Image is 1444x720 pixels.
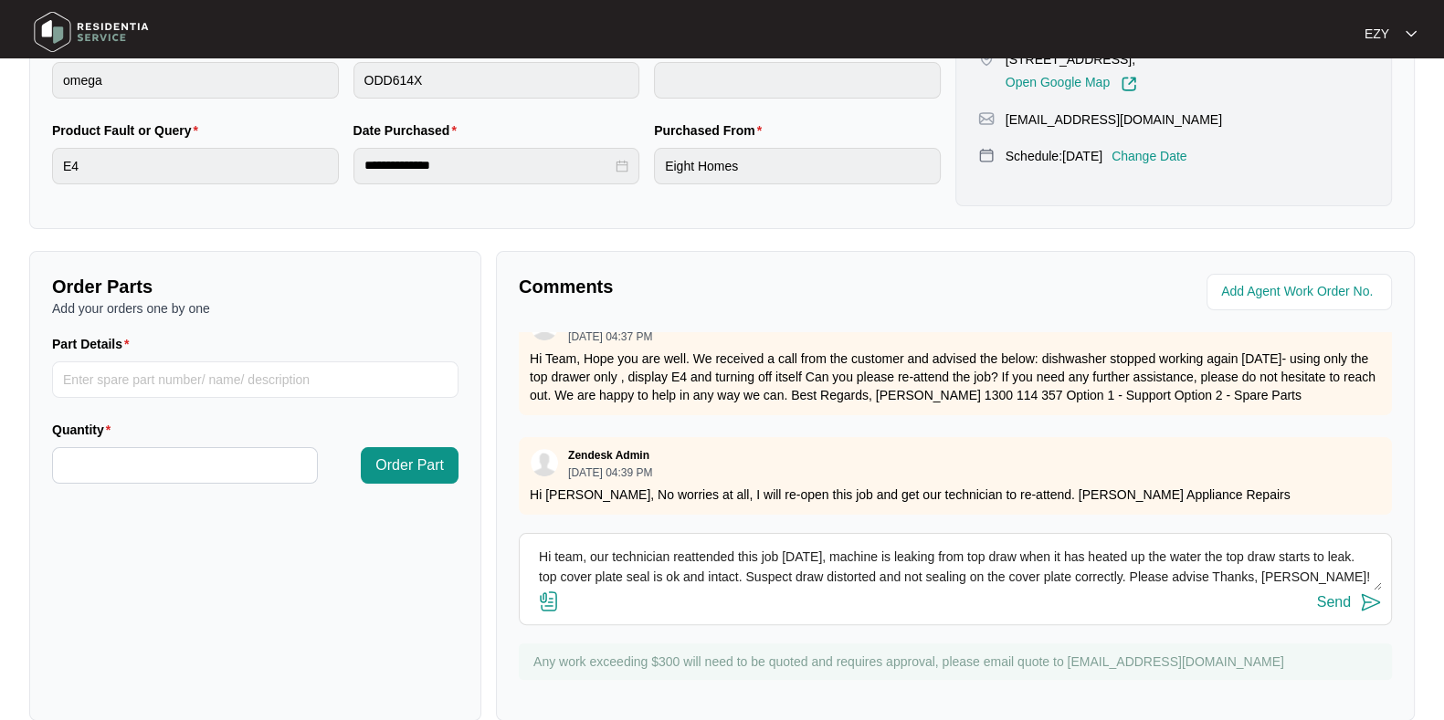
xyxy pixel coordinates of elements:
img: send-icon.svg [1360,591,1382,613]
input: Quantity [53,448,317,483]
label: Date Purchased [353,121,464,140]
input: Product Fault or Query [52,148,339,184]
input: Product Model [353,62,640,99]
p: Add your orders one by one [52,299,458,318]
p: Comments [519,274,943,299]
label: Part Details [52,335,137,353]
label: Product Fault or Query [52,121,206,140]
p: Any work exceeding $300 will need to be quoted and requires approval, please email quote to [EMAI... [533,652,1383,671]
p: [DATE] 04:39 PM [568,467,652,478]
a: Open Google Map [1006,76,1137,92]
img: map-pin [978,110,995,127]
button: Order Part [361,447,458,484]
input: Serial Number [654,62,941,99]
p: [EMAIL_ADDRESS][DOMAIN_NAME] [1006,110,1222,129]
img: Link-External [1121,76,1137,92]
input: Date Purchased [364,156,613,175]
p: EZY [1365,25,1389,43]
img: user.svg [531,449,558,476]
span: Order Part [375,454,444,476]
input: Brand [52,62,339,99]
img: residentia service logo [27,5,155,59]
input: Part Details [52,361,458,398]
p: Zendesk Admin [568,448,649,463]
p: Change Date [1112,147,1187,165]
p: Hi [PERSON_NAME], No worries at all, I will re-open this job and get our technician to re-attend.... [530,485,1381,504]
label: Purchased From [654,121,769,140]
textarea: Hi team, our technician reattended this job [DATE], machine is leaking from top draw when it has ... [529,543,1382,590]
p: Order Parts [52,274,458,299]
p: Hi Team, Hope you are well. We received a call from the customer and advised the below: dishwashe... [530,350,1381,404]
img: map-pin [978,147,995,163]
input: Purchased From [654,148,941,184]
label: Quantity [52,421,118,439]
div: Send [1317,594,1351,610]
p: Schedule: [DATE] [1006,147,1102,165]
button: Send [1317,590,1382,615]
img: dropdown arrow [1406,29,1417,38]
p: [DATE] 04:37 PM [568,331,652,342]
input: Add Agent Work Order No. [1221,281,1381,303]
img: file-attachment-doc.svg [538,590,560,612]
